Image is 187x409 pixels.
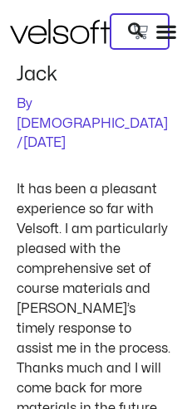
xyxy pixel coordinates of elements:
span: [DATE] [23,136,66,149]
h1: Jack [17,63,170,86]
div: By / [17,95,170,153]
img: Velsoft Training Materials [10,19,110,44]
div: Menu Toggle [155,21,177,42]
a: [DEMOGRAPHIC_DATA] [17,117,168,130]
